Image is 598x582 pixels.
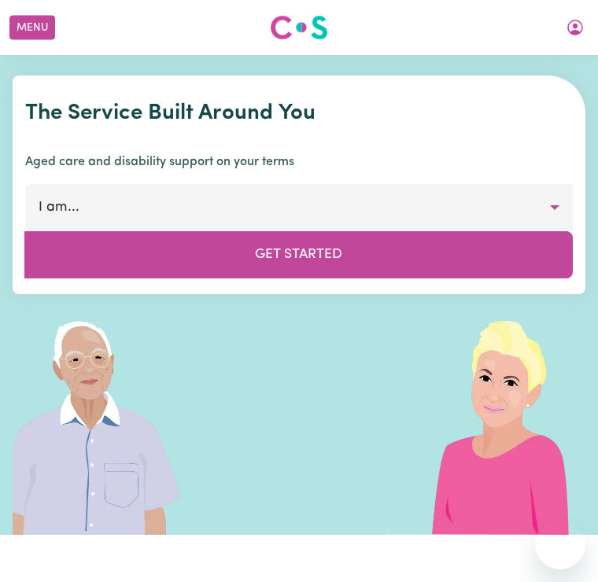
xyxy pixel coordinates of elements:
button: I am... [25,184,573,231]
p: Aged care and disability support on your terms [25,153,573,171]
button: My Account [559,14,592,41]
a: Careseekers logo [270,9,328,46]
iframe: Button to launch messaging window [535,519,585,569]
button: Menu [9,16,55,40]
button: Get Started [24,231,573,278]
h1: The Service Built Around You [25,101,573,127]
img: Careseekers logo [270,13,328,42]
